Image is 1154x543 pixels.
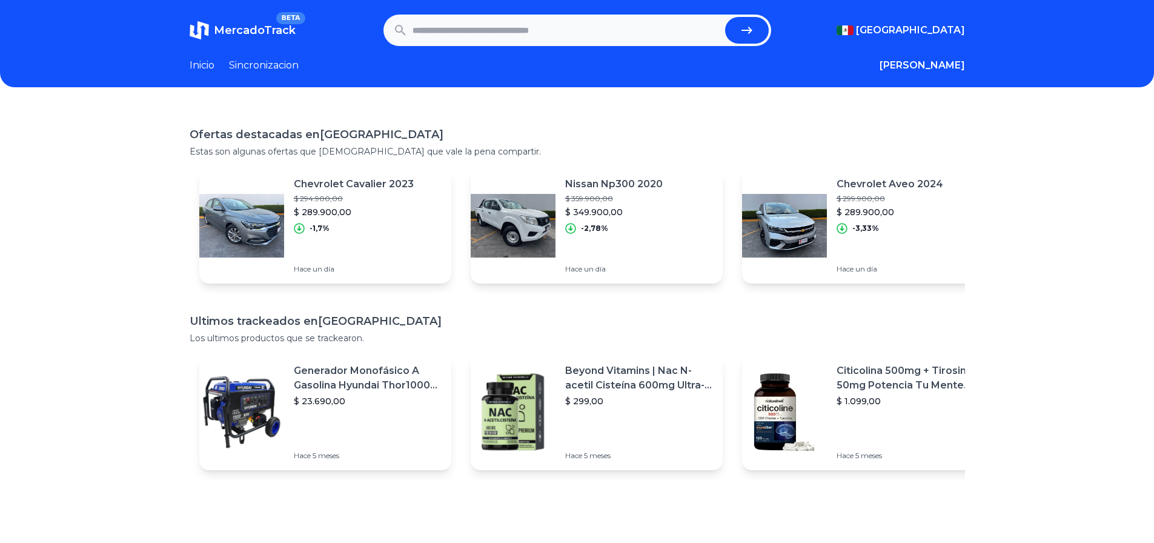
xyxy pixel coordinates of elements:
p: -1,7% [310,224,330,233]
p: Hace un día [294,264,414,274]
p: $ 294.900,00 [294,194,414,204]
img: Featured image [742,370,827,455]
img: Featured image [742,183,827,268]
p: $ 349.900,00 [565,206,663,218]
a: Featured imageGenerador Monofásico A Gasolina Hyundai Thor10000 P 11.5 Kw$ 23.690,00Hace 5 meses [199,354,451,470]
p: $ 23.690,00 [294,395,442,407]
p: Hace 5 meses [294,451,442,461]
img: Featured image [471,370,555,455]
p: Chevrolet Cavalier 2023 [294,177,414,192]
h1: Ultimos trackeados en [GEOGRAPHIC_DATA] [190,313,965,330]
a: Featured imageChevrolet Cavalier 2023$ 294.900,00$ 289.900,00-1,7%Hace un día [199,167,451,284]
span: MercadoTrack [214,24,296,37]
p: Hace un día [837,264,943,274]
p: $ 1.099,00 [837,395,984,407]
img: MercadoTrack [190,21,209,40]
p: -3,33% [852,224,879,233]
img: Featured image [199,183,284,268]
a: MercadoTrackBETA [190,21,296,40]
p: Chevrolet Aveo 2024 [837,177,943,192]
p: $ 299.900,00 [837,194,943,204]
p: Beyond Vitamins | Nac N-acetil Cisteína 600mg Ultra-premium Con Inulina De Agave (prebiótico Natu... [565,364,713,393]
a: Featured imageCiticolina 500mg + Tirosina 50mg Potencia Tu Mente (120caps) Sabor Sin Sabor$ 1.099... [742,354,994,470]
img: Mexico [837,25,854,35]
a: Featured imageChevrolet Aveo 2024$ 299.900,00$ 289.900,00-3,33%Hace un día [742,167,994,284]
a: Featured imageNissan Np300 2020$ 359.900,00$ 349.900,00-2,78%Hace un día [471,167,723,284]
span: [GEOGRAPHIC_DATA] [856,23,965,38]
button: [GEOGRAPHIC_DATA] [837,23,965,38]
p: Nissan Np300 2020 [565,177,663,192]
p: Los ultimos productos que se trackearon. [190,332,965,344]
p: Hace 5 meses [837,451,984,461]
img: Featured image [199,370,284,455]
p: -2,78% [581,224,608,233]
p: $ 289.900,00 [294,206,414,218]
h1: Ofertas destacadas en [GEOGRAPHIC_DATA] [190,126,965,143]
a: Sincronizacion [229,58,299,73]
p: $ 289.900,00 [837,206,943,218]
p: Estas son algunas ofertas que [DEMOGRAPHIC_DATA] que vale la pena compartir. [190,145,965,158]
p: Generador Monofásico A Gasolina Hyundai Thor10000 P 11.5 Kw [294,364,442,393]
p: $ 359.900,00 [565,194,663,204]
span: BETA [276,12,305,24]
a: Inicio [190,58,214,73]
p: Hace un día [565,264,663,274]
img: Featured image [471,183,555,268]
button: [PERSON_NAME] [880,58,965,73]
p: Hace 5 meses [565,451,713,461]
p: $ 299,00 [565,395,713,407]
p: Citicolina 500mg + Tirosina 50mg Potencia Tu Mente (120caps) Sabor Sin Sabor [837,364,984,393]
a: Featured imageBeyond Vitamins | Nac N-acetil Cisteína 600mg Ultra-premium Con Inulina De Agave (p... [471,354,723,470]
